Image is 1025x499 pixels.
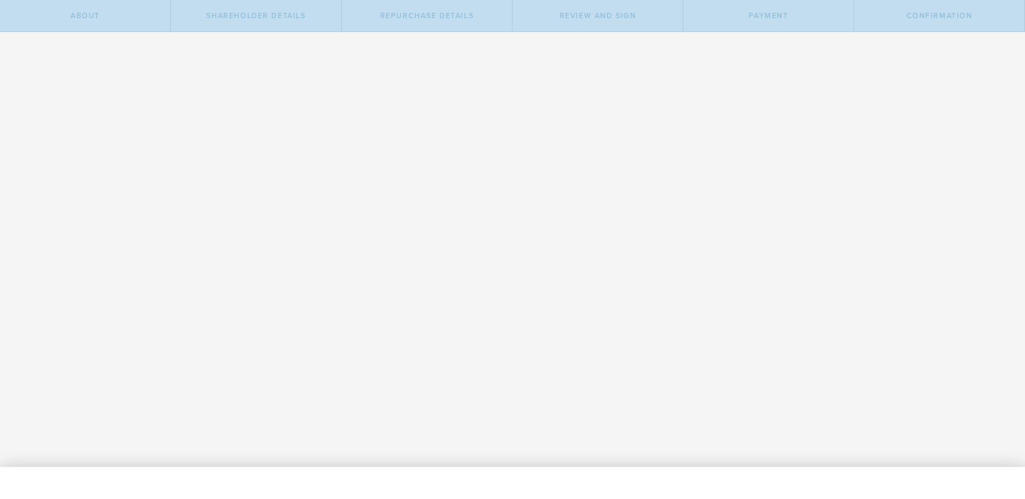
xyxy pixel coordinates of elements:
[380,11,474,20] span: Repurchase Details
[748,11,788,20] span: Payment
[906,11,973,20] span: Confirmation
[559,11,636,20] span: Review and Sign
[206,11,305,20] span: Shareholder Details
[70,11,100,20] span: About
